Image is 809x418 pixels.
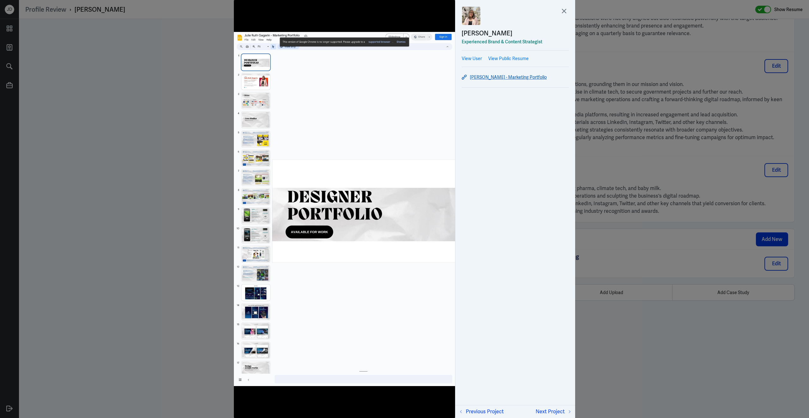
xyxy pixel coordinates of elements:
[536,408,573,415] button: Next Project
[462,6,481,25] img: Julie Ruth Gagarin
[462,55,482,62] a: View User
[488,55,529,62] a: View Public Resume
[462,38,569,46] div: Experienced Brand & Content Strategist
[458,408,504,415] button: Previous Project
[462,73,569,81] a: [PERSON_NAME] - Marketing Portfolio
[462,28,512,38] div: [PERSON_NAME]
[462,28,569,38] a: [PERSON_NAME]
